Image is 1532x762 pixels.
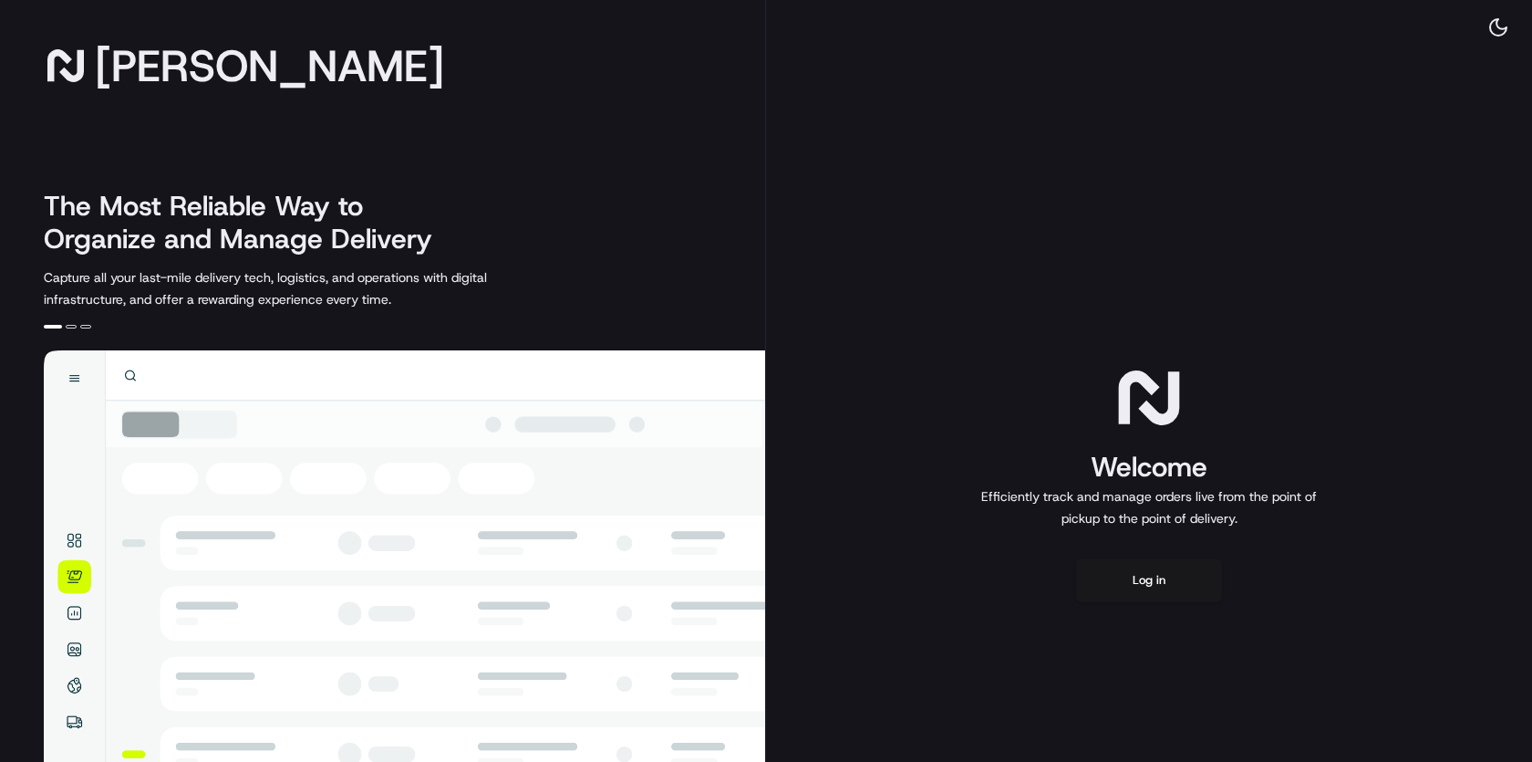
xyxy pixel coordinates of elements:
span: [PERSON_NAME] [95,47,444,84]
p: Capture all your last-mile delivery tech, logistics, and operations with digital infrastructure, ... [44,266,569,310]
p: Efficiently track and manage orders live from the point of pickup to the point of delivery. [974,485,1324,529]
h2: The Most Reliable Way to Organize and Manage Delivery [44,190,452,256]
h1: Welcome [974,449,1324,485]
button: Log in [1076,558,1222,602]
